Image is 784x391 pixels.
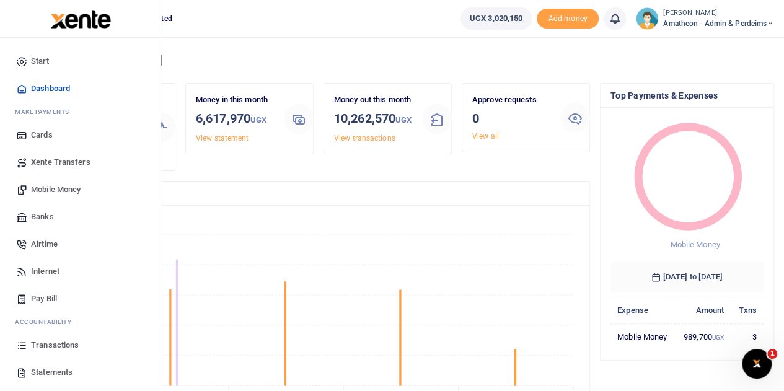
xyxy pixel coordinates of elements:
[731,297,764,323] th: Txns
[472,94,550,107] p: Approve requests
[31,238,58,250] span: Airtime
[10,359,151,386] a: Statements
[31,366,73,379] span: Statements
[51,10,111,29] img: logo-large
[334,94,412,107] p: Money out this month
[10,285,151,312] a: Pay Bill
[663,8,774,19] small: [PERSON_NAME]
[10,203,151,231] a: Banks
[610,323,676,349] td: Mobile Money
[742,349,772,379] iframe: Intercom live chat
[10,176,151,203] a: Mobile Money
[10,332,151,359] a: Transactions
[636,7,658,30] img: profile-user
[10,312,151,332] li: Ac
[21,107,69,116] span: ake Payments
[334,109,412,130] h3: 10,262,570
[456,7,537,30] li: Wallet ballance
[472,132,499,141] a: View all
[460,7,532,30] a: UGX 3,020,150
[31,183,81,196] span: Mobile Money
[670,240,720,249] span: Mobile Money
[31,292,57,305] span: Pay Bill
[10,149,151,176] a: Xente Transfers
[610,89,764,102] h4: Top Payments & Expenses
[24,317,71,327] span: countability
[731,323,764,349] td: 3
[470,12,522,25] span: UGX 3,020,150
[31,129,53,141] span: Cards
[196,94,274,107] p: Money in this month
[31,156,90,169] span: Xente Transfers
[676,323,731,349] td: 989,700
[31,82,70,95] span: Dashboard
[472,109,550,128] h3: 0
[31,265,59,278] span: Internet
[610,262,764,292] h6: [DATE] to [DATE]
[10,48,151,75] a: Start
[196,109,274,130] h3: 6,617,970
[395,115,412,125] small: UGX
[676,297,731,323] th: Amount
[10,121,151,149] a: Cards
[58,187,579,200] h4: Transactions Overview
[50,14,111,23] a: logo-small logo-large logo-large
[334,134,395,143] a: View transactions
[537,9,599,29] li: Toup your wallet
[31,211,54,223] span: Banks
[610,297,676,323] th: Expense
[10,102,151,121] li: M
[10,75,151,102] a: Dashboard
[10,231,151,258] a: Airtime
[196,134,249,143] a: View statement
[663,18,774,29] span: Amatheon - Admin & Perdeims
[712,334,724,341] small: UGX
[10,258,151,285] a: Internet
[636,7,774,30] a: profile-user [PERSON_NAME] Amatheon - Admin & Perdeims
[31,55,49,68] span: Start
[250,115,266,125] small: UGX
[537,13,599,22] a: Add money
[47,53,774,67] h4: Hello [PERSON_NAME]
[537,9,599,29] span: Add money
[31,339,79,351] span: Transactions
[767,349,777,359] span: 1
